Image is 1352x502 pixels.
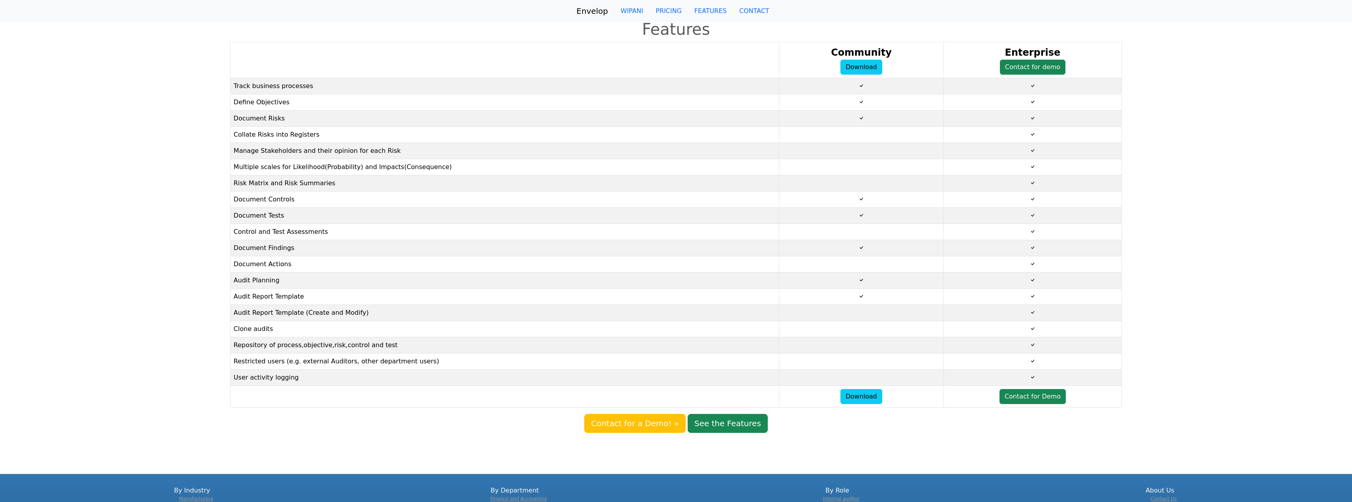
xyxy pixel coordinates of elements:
[230,111,779,127] td: Document Risks
[584,414,686,433] a: Contact for a Demo! »
[1000,60,1065,75] a: Contact for demo
[230,240,779,256] td: Document Findings
[230,159,779,175] td: Multiple scales for Likelihood(Probability) and Impacts(Consequence)
[230,127,779,143] td: Collate Risks into Registers
[1151,496,1177,502] a: Contact Us
[230,143,779,159] td: Manage Stakeholders and their opinion for each Risk
[688,414,768,433] a: See the Features
[230,289,779,305] td: Audit Report Template
[230,337,779,353] td: Repository of process,objective,risk,control and test
[823,496,860,502] a: Internal auditor
[230,305,779,321] td: Audit Report Template (Create and Modify)
[230,224,779,240] td: Control and Test Assessments
[230,208,779,224] td: Document Tests
[230,256,779,273] td: Document Actions
[733,3,776,19] a: CONTACT
[230,175,779,192] td: Risk Matrix and Risk Summaries
[5,20,1347,39] h1: Features
[230,192,779,208] td: Document Controls
[779,42,943,78] th: Community
[688,3,733,19] a: FEATURES
[840,389,882,404] a: Download
[230,321,779,337] td: Clone audits
[230,353,779,370] td: Restricted users (e.g. external Auditors, other department users)
[943,42,1121,78] th: Enterprise
[840,60,882,75] a: Download
[230,370,779,386] td: User activity logging
[576,3,608,19] a: Envelop
[230,94,779,111] td: Define Objectives
[999,389,1066,404] a: Contact for Demo
[614,3,649,19] a: WIPANI
[179,496,213,502] a: Manufacturing
[230,273,779,289] td: Audit Planning
[230,78,779,94] td: Track business processes
[649,3,688,19] a: PRICING
[490,496,547,502] a: Finance and Accounting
